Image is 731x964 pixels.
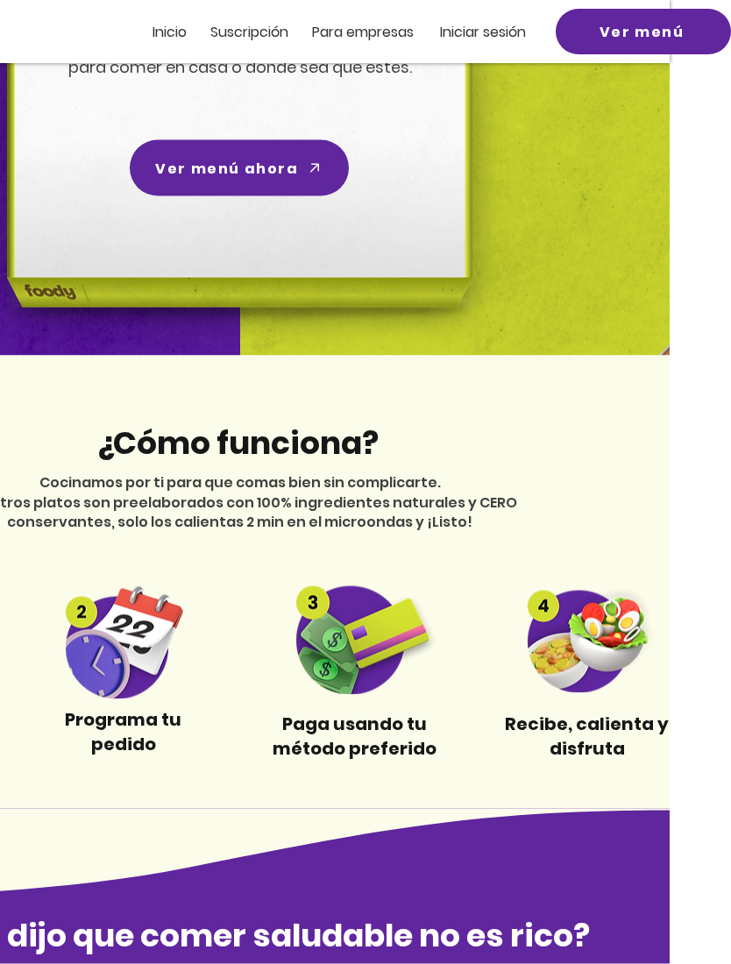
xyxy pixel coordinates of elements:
[505,712,669,761] span: Recibe, calienta y disfruta
[155,158,298,180] span: Ver menú ahora
[312,22,329,42] span: Pa
[210,22,288,42] span: Suscripción
[153,22,187,42] span: Inicio
[273,585,437,695] img: Step3 compress.png
[153,25,187,39] a: Inicio
[130,140,349,196] a: Ver menú ahora
[440,25,526,39] a: Iniciar sesión
[505,585,669,693] img: Step 4 compress.png
[96,421,379,465] span: ¿Cómo funciona?
[600,21,685,43] span: Ver menú
[65,707,181,756] span: Programa tu pedido
[41,580,205,699] img: Step 2 compress.png
[210,25,288,39] a: Suscripción
[647,880,731,964] iframe: Messagebird Livechat Widget
[556,9,731,54] a: Ver menú
[273,712,436,761] span: Paga usando tu método preferido
[312,25,414,39] a: Para empresas
[39,472,441,493] span: Cocinamos por ti para que comas bien sin complicarte.
[440,22,526,42] span: Iniciar sesión
[329,22,414,42] span: ra empresas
